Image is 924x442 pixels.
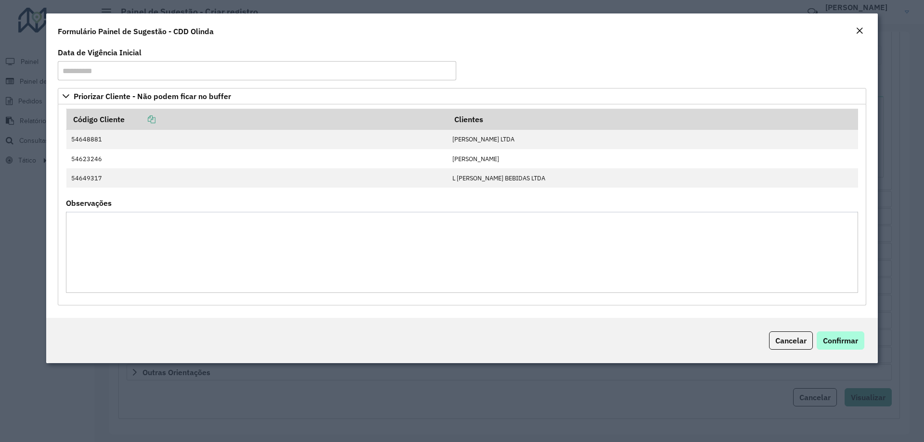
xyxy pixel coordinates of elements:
div: Priorizar Cliente - Não podem ficar no buffer [58,104,866,305]
span: Priorizar Cliente - Não podem ficar no buffer [74,92,231,100]
em: Fechar [856,27,863,35]
th: Código Cliente [66,109,448,130]
label: Data de Vigência Inicial [58,47,141,58]
td: 54648881 [66,130,448,149]
td: 54623246 [66,149,448,168]
td: [PERSON_NAME] [448,149,858,168]
span: Confirmar [823,336,858,345]
td: [PERSON_NAME] LTDA [448,130,858,149]
button: Cancelar [769,331,813,350]
button: Close [853,25,866,38]
td: 54649317 [66,168,448,188]
a: Copiar [125,114,155,124]
td: L [PERSON_NAME] BEBIDAS LTDA [448,168,858,188]
h4: Formulário Painel de Sugestão - CDD Olinda [58,25,214,37]
button: Confirmar [817,331,864,350]
label: Observações [66,197,112,209]
a: Priorizar Cliente - Não podem ficar no buffer [58,88,866,104]
span: Cancelar [775,336,807,345]
th: Clientes [448,109,858,130]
